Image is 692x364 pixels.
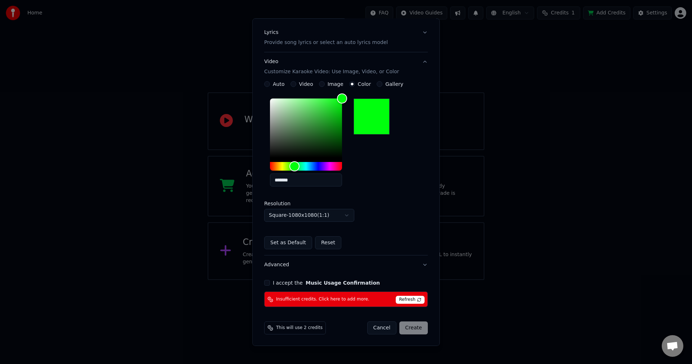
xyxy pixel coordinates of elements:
[270,98,342,158] div: Color
[276,325,323,331] span: This will use 2 credits
[264,68,399,75] p: Customize Karaoke Video: Use Image, Video, or Color
[264,23,428,52] button: LyricsProvide song lyrics or select an auto lyrics model
[264,52,428,81] button: VideoCustomize Karaoke Video: Use Image, Video, or Color
[264,255,428,274] button: Advanced
[306,280,380,285] button: I accept the
[276,297,369,302] span: Insufficient credits. Click here to add more.
[264,29,278,36] div: Lyrics
[315,236,341,249] button: Reset
[264,236,312,249] button: Set as Default
[270,162,342,171] div: Hue
[264,39,388,46] p: Provide song lyrics or select an auto lyrics model
[358,82,371,87] label: Color
[264,81,428,255] div: VideoCustomize Karaoke Video: Use Image, Video, or Color
[328,82,343,87] label: Image
[273,280,380,285] label: I accept the
[273,82,285,87] label: Auto
[264,58,399,75] div: Video
[396,296,424,304] span: Refresh
[367,321,396,334] button: Cancel
[299,82,313,87] label: Video
[264,201,336,206] label: Resolution
[385,82,403,87] label: Gallery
